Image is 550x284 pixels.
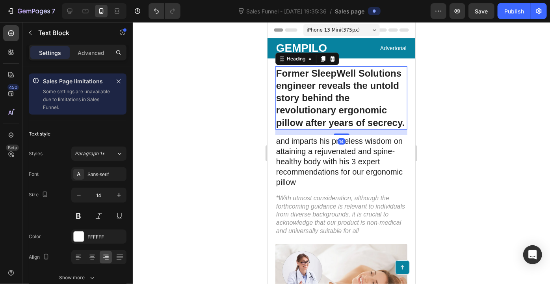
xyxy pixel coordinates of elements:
[149,3,180,19] div: Undo/Redo
[475,8,488,15] span: Save
[87,171,124,178] div: Sans-serif
[245,7,329,15] span: Sales Funnel - [DATE] 19:35:36
[468,3,494,19] button: Save
[38,28,105,38] p: Text Block
[7,84,19,90] div: 450
[504,7,524,15] div: Publish
[268,22,415,284] iframe: Design area
[43,77,111,86] p: Sales Page limitations
[75,150,105,157] span: Paragraph 1*
[43,88,111,111] p: Some settings are unavailable due to limitations in Sales Funnel.
[29,171,39,178] div: Font
[3,3,59,19] button: 7
[29,190,50,200] div: Size
[78,49,104,57] p: Advanced
[29,233,41,240] div: Color
[335,7,365,15] span: Sales page
[87,233,124,241] div: FFFFFF
[29,150,43,157] div: Styles
[71,147,126,161] button: Paragraph 1*
[59,274,96,282] div: Show more
[6,145,19,151] div: Beta
[29,252,51,263] div: Align
[523,245,542,264] div: Open Intercom Messenger
[39,49,61,57] p: Settings
[29,130,50,137] div: Text style
[498,3,531,19] button: Publish
[330,7,332,15] span: /
[52,6,55,16] p: 7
